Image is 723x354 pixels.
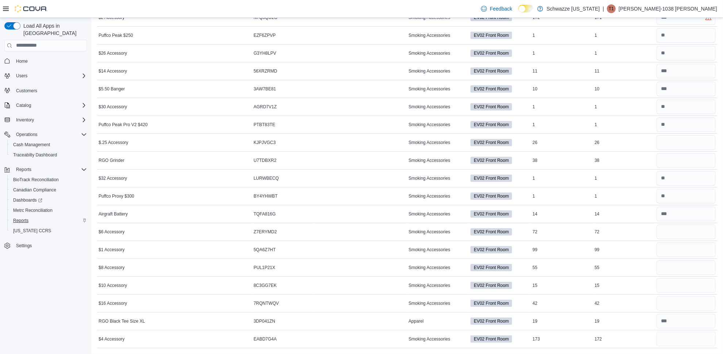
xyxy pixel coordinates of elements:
[518,12,519,13] span: Dark Mode
[99,318,145,324] span: RGO Black Tee Size XL
[593,174,655,183] div: 1
[10,226,54,235] a: [US_STATE] CCRS
[13,197,42,203] span: Dashboards
[16,58,28,64] span: Home
[1,85,90,96] button: Customers
[16,167,31,172] span: Reports
[254,86,276,92] span: 3AW7BE81
[13,101,34,110] button: Catalog
[13,218,28,223] span: Reports
[10,175,87,184] span: BioTrack Reconciliation
[13,152,57,158] span: Traceabilty Dashboard
[1,164,90,175] button: Reports
[1,100,90,110] button: Catalog
[99,157,124,163] span: RGO Grinder
[531,245,593,254] div: 99
[16,117,34,123] span: Inventory
[7,150,90,160] button: Traceabilty Dashboard
[531,192,593,201] div: 1
[408,32,450,38] span: Smoking Accessories
[16,88,37,94] span: Customers
[531,138,593,147] div: 26
[99,122,148,128] span: Puffco Peak Pro V2 $420
[16,102,31,108] span: Catalog
[593,102,655,111] div: 1
[408,283,450,288] span: Smoking Accessories
[593,156,655,165] div: 38
[531,210,593,218] div: 14
[13,207,53,213] span: Metrc Reconciliation
[593,120,655,129] div: 1
[470,318,512,325] span: EV02 Front Room
[408,122,450,128] span: Smoking Accessories
[474,229,509,235] span: EV02 Front Room
[13,57,31,66] a: Home
[593,335,655,343] div: 172
[408,318,423,324] span: Apparel
[547,4,600,13] p: Schwazze [US_STATE]
[607,4,616,13] div: Thomas-1038 Aragon
[408,247,450,253] span: Smoking Accessories
[474,211,509,217] span: EV02 Front Room
[99,140,128,145] span: $.25 Accessory
[474,68,509,74] span: EV02 Front Room
[474,282,509,289] span: EV02 Front Room
[593,281,655,290] div: 15
[20,22,87,37] span: Load All Apps in [GEOGRAPHIC_DATA]
[13,86,87,95] span: Customers
[408,86,450,92] span: Smoking Accessories
[254,32,276,38] span: EZF6ZPVP
[470,85,512,93] span: EV02 Front Room
[531,49,593,58] div: 1
[470,139,512,146] span: EV02 Front Room
[470,121,512,128] span: EV02 Front Room
[408,336,450,342] span: Smoking Accessories
[593,263,655,272] div: 55
[13,228,51,234] span: [US_STATE] CCRS
[474,121,509,128] span: EV02 Front Room
[470,67,512,75] span: EV02 Front Room
[254,211,276,217] span: TQFA816G
[531,299,593,308] div: 42
[531,227,593,236] div: 72
[593,210,655,218] div: 14
[531,156,593,165] div: 38
[408,211,450,217] span: Smoking Accessories
[10,226,87,235] span: Washington CCRS
[254,68,277,74] span: 56XRZRMD
[408,140,450,145] span: Smoking Accessories
[13,130,87,139] span: Operations
[408,265,450,271] span: Smoking Accessories
[7,195,90,205] a: Dashboards
[10,140,53,149] a: Cash Management
[474,175,509,182] span: EV02 Front Room
[254,300,279,306] span: 7RQNTWQV
[7,205,90,215] button: Metrc Reconciliation
[99,229,124,235] span: $6 Accessory
[1,71,90,81] button: Users
[254,193,278,199] span: BY4YHWBT
[10,140,87,149] span: Cash Management
[13,130,41,139] button: Operations
[13,165,34,174] button: Reports
[474,318,509,324] span: EV02 Front Room
[15,5,47,12] img: Cova
[7,185,90,195] button: Canadian Compliance
[593,31,655,40] div: 1
[593,299,655,308] div: 42
[13,177,59,183] span: BioTrack Reconciliation
[619,4,717,13] p: [PERSON_NAME]-1038 [PERSON_NAME]
[4,53,87,270] nav: Complex example
[10,186,87,194] span: Canadian Compliance
[16,132,38,137] span: Operations
[99,104,127,110] span: $30 Accessory
[470,32,512,39] span: EV02 Front Room
[254,140,276,145] span: KJPJVGC3
[10,151,60,159] a: Traceabilty Dashboard
[531,85,593,93] div: 10
[593,227,655,236] div: 72
[1,240,90,251] button: Settings
[408,50,450,56] span: Smoking Accessories
[470,335,512,343] span: EV02 Front Room
[13,116,87,124] span: Inventory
